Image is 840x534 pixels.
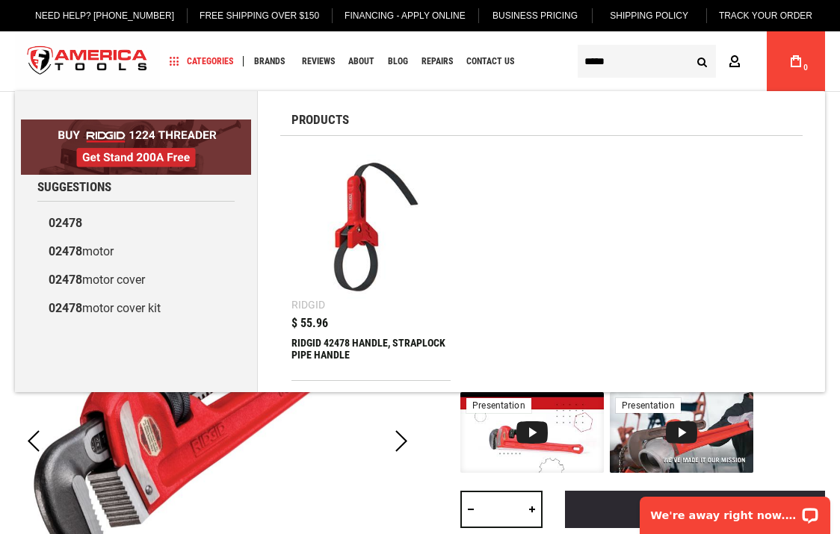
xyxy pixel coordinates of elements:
b: 02478 [49,244,82,258]
img: America Tools [15,34,160,90]
a: RIDGID 42478 HANDLE, STRAPLOCK PIPE HANDLE Ridgid $ 55.96 RIDGID 42478 HANDLE, STRAPLOCK PIPE HANDLE [291,147,451,380]
img: RIDGID 42478 HANDLE, STRAPLOCK PIPE HANDLE [299,155,443,299]
span: About [348,57,374,66]
a: store logo [15,34,160,90]
span: Suggestions [37,181,111,193]
span: Brands [254,57,285,66]
span: Shipping Policy [610,10,688,21]
span: Contact Us [466,57,514,66]
a: 02478 [37,209,235,237]
button: Add to Cart [565,491,825,528]
div: Ridgid [291,299,325,310]
img: BOGO: Buy RIDGID® 1224 Threader, Get Stand 200A Free! [21,119,251,175]
a: 02478motor cover [37,266,235,294]
a: Blog [381,52,415,72]
iframe: LiveChat chat widget [630,487,840,534]
a: Reviews [295,52,342,72]
a: Brands [247,52,291,72]
a: 02478motor [37,237,235,266]
a: 0 [782,31,810,91]
a: 02478motor cover kit [37,294,235,323]
span: 0 [803,63,808,72]
a: Categories [163,52,240,72]
button: Search [688,47,716,75]
b: 02478 [49,301,82,315]
b: 02478 [49,216,82,230]
a: BOGO: Buy RIDGID® 1224 Threader, Get Stand 200A Free! [21,119,251,131]
a: Repairs [415,52,460,72]
span: Products [291,114,349,126]
div: RIDGID 42478 HANDLE, STRAPLOCK PIPE HANDLE [291,337,451,373]
a: About [342,52,381,72]
span: Blog [388,57,408,66]
span: Categories [170,56,233,66]
span: Repairs [421,57,453,66]
a: Contact Us [460,52,521,72]
span: $ 55.96 [291,317,328,329]
b: 02478 [49,273,82,287]
span: Reviews [302,57,335,66]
